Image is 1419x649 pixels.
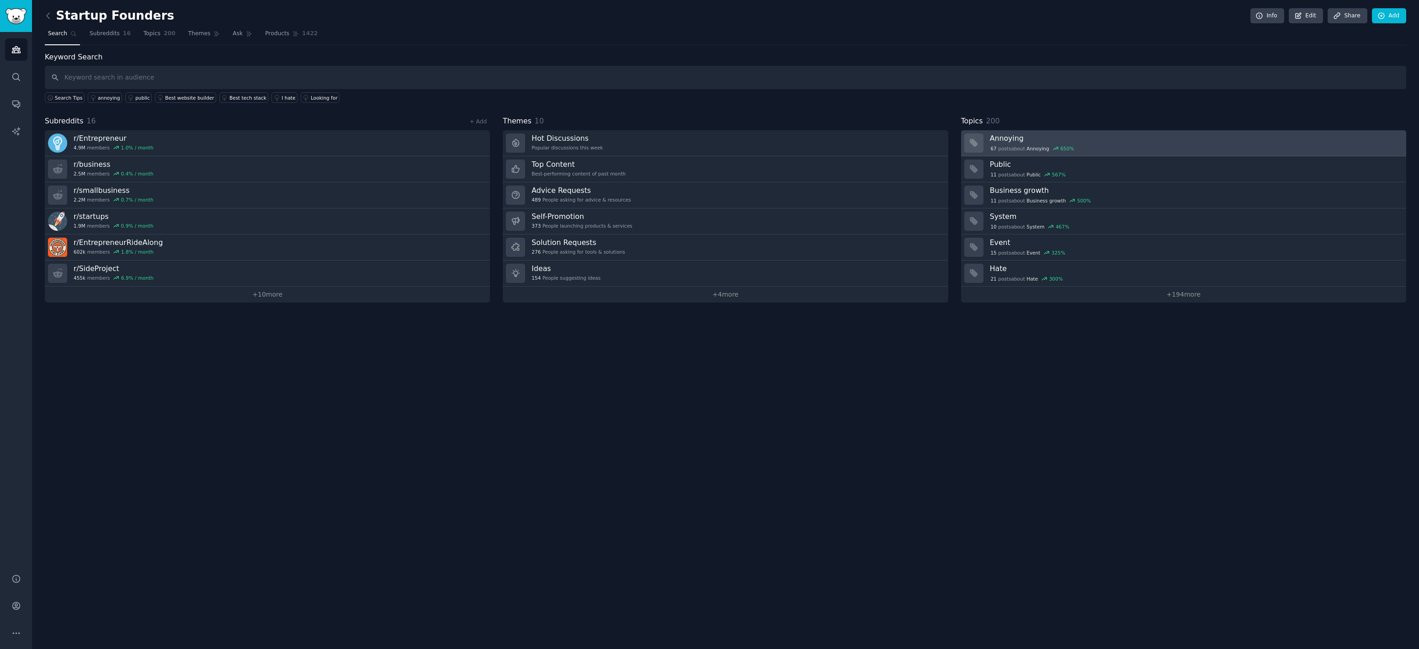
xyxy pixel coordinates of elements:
[990,145,996,152] span: 67
[74,170,85,177] span: 2.5M
[961,287,1406,303] a: +194more
[990,276,996,282] span: 21
[531,197,631,203] div: People asking for advice & resources
[990,171,996,178] span: 11
[531,238,625,247] h3: Solution Requests
[74,249,85,255] span: 602k
[282,95,295,101] div: I hate
[121,197,154,203] div: 0.7 % / month
[531,144,603,151] div: Popular discussions this week
[88,92,122,103] a: annoying
[990,133,1400,143] h3: Annoying
[121,249,154,255] div: 1.8 % / month
[302,30,318,38] span: 1422
[1372,8,1406,24] a: Add
[503,261,948,287] a: Ideas154People suggesting ideas
[503,130,948,156] a: Hot DiscussionsPopular discussions this week
[265,30,289,38] span: Products
[1250,8,1284,24] a: Info
[961,261,1406,287] a: Hate21postsaboutHate300%
[45,261,490,287] a: r/SideProject455kmembers6.9% / month
[45,27,80,45] a: Search
[961,116,983,127] span: Topics
[531,160,626,169] h3: Top Content
[531,249,625,255] div: People asking for tools & solutions
[531,223,541,229] span: 373
[45,287,490,303] a: +10more
[5,8,27,24] img: GummySearch logo
[990,212,1400,221] h3: System
[531,133,603,143] h3: Hot Discussions
[45,92,85,103] button: Search Tips
[990,186,1400,195] h3: Business growth
[531,212,632,221] h3: Self-Promotion
[74,197,85,203] span: 2.2M
[87,117,96,125] span: 16
[531,197,541,203] span: 489
[1026,250,1040,256] span: Event
[165,95,214,101] div: Best website builder
[74,264,154,273] h3: r/ SideProject
[503,234,948,261] a: Solution Requests276People asking for tools & solutions
[90,30,120,38] span: Subreddits
[229,95,266,101] div: Best tech stack
[123,30,131,38] span: 16
[74,144,154,151] div: members
[311,95,338,101] div: Looking for
[1049,276,1063,282] div: 300 %
[262,27,321,45] a: Products1422
[1060,145,1074,152] div: 650 %
[1026,171,1041,178] span: Public
[125,92,152,103] a: public
[74,144,85,151] span: 4.9M
[45,9,174,23] h2: Startup Founders
[48,238,67,257] img: EntrepreneurRideAlong
[503,156,948,182] a: Top ContentBest-performing content of past month
[986,117,999,125] span: 200
[45,156,490,182] a: r/business2.5Mmembers0.4% / month
[990,144,1075,153] div: post s about
[45,116,84,127] span: Subreddits
[74,238,163,247] h3: r/ EntrepreneurRideAlong
[121,223,154,229] div: 0.9 % / month
[961,130,1406,156] a: Annoying67postsaboutAnnoying650%
[531,249,541,255] span: 276
[990,160,1400,169] h3: Public
[990,250,996,256] span: 15
[185,27,223,45] a: Themes
[1026,197,1066,204] span: Business growth
[74,160,154,169] h3: r/ business
[45,208,490,234] a: r/startups1.9Mmembers0.9% / month
[271,92,298,103] a: I hate
[531,170,626,177] div: Best-performing content of past month
[74,212,154,221] h3: r/ startups
[1026,223,1044,230] span: System
[503,208,948,234] a: Self-Promotion373People launching products & services
[503,287,948,303] a: +4more
[990,223,996,230] span: 10
[1026,145,1049,152] span: Annoying
[990,223,1070,231] div: post s about
[121,275,154,281] div: 6.9 % / month
[74,249,163,255] div: members
[990,275,1064,283] div: post s about
[155,92,216,103] a: Best website builder
[961,156,1406,182] a: Public11postsaboutPublic567%
[45,66,1406,89] input: Keyword search in audience
[45,53,102,61] label: Keyword Search
[74,275,85,281] span: 455k
[990,197,1092,205] div: post s about
[531,186,631,195] h3: Advice Requests
[990,249,1066,257] div: post s about
[1052,171,1066,178] div: 567 %
[135,95,150,101] div: public
[990,238,1400,247] h3: Event
[990,170,1067,179] div: post s about
[233,30,243,38] span: Ask
[1052,250,1065,256] div: 325 %
[990,264,1400,273] h3: Hate
[74,186,154,195] h3: r/ smallbusiness
[531,275,541,281] span: 154
[74,133,154,143] h3: r/ Entrepreneur
[121,144,154,151] div: 1.0 % / month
